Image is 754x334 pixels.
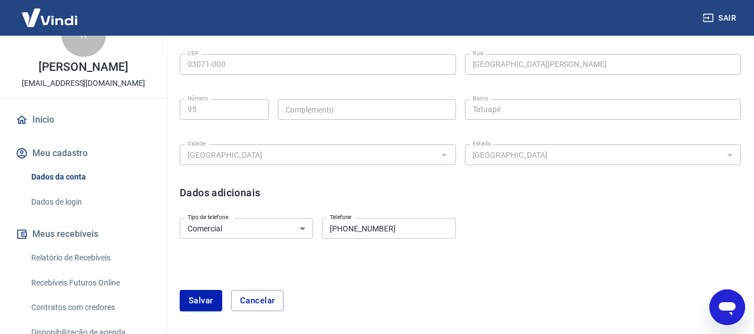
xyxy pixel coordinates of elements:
[330,213,352,221] label: Telefone
[27,166,153,188] a: Dados da conta
[180,290,222,311] button: Salvar
[27,246,153,269] a: Relatório de Recebíveis
[13,222,153,246] button: Meus recebíveis
[27,272,153,294] a: Recebíveis Futuros Online
[700,8,741,28] button: Sair
[473,139,491,148] label: Estado
[22,78,145,89] p: [EMAIL_ADDRESS][DOMAIN_NAME]
[188,94,208,103] label: Número
[473,94,488,103] label: Bairro
[709,289,745,325] iframe: Botão para abrir a janela de mensagens, conversa em andamento
[27,296,153,319] a: Contratos com credores
[13,141,153,166] button: Meu cadastro
[188,49,198,57] label: CEP
[188,213,228,221] label: Tipo de telefone
[13,108,153,132] a: Início
[27,191,153,214] a: Dados de login
[231,290,284,311] button: Cancelar
[39,61,128,73] p: [PERSON_NAME]
[188,139,205,148] label: Cidade
[180,185,260,200] h6: Dados adicionais
[183,148,434,162] input: Digite aqui algumas palavras para buscar a cidade
[473,49,483,57] label: Rua
[13,1,86,35] img: Vindi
